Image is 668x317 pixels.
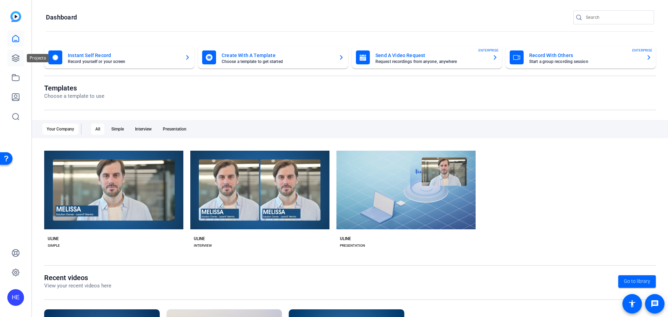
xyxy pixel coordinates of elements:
div: SIMPLE [48,243,60,248]
div: INTERVIEW [194,243,212,248]
div: Simple [107,124,128,135]
mat-card-subtitle: Request recordings from anyone, anywhere [375,60,487,64]
span: ENTERPRISE [478,48,499,53]
mat-card-subtitle: Record yourself or your screen [68,60,179,64]
img: blue-gradient.svg [10,11,21,22]
div: Interview [131,124,156,135]
mat-icon: message [651,300,659,308]
button: Send A Video RequestRequest recordings from anyone, anywhereENTERPRISE [352,46,502,69]
div: Your Company [42,124,78,135]
h1: Templates [44,84,104,92]
div: PRESENTATION [340,243,365,248]
div: Projects [27,54,49,62]
mat-icon: accessibility [628,300,636,308]
a: Go to library [618,275,656,288]
div: ULINE [48,236,59,241]
mat-card-title: Create With A Template [222,51,333,60]
mat-card-title: Instant Self Record [68,51,179,60]
div: Presentation [159,124,191,135]
mat-card-title: Send A Video Request [375,51,487,60]
div: ULINE [340,236,351,241]
span: ENTERPRISE [632,48,652,53]
mat-card-subtitle: Choose a template to get started [222,60,333,64]
input: Search [586,13,649,22]
button: Create With A TemplateChoose a template to get started [198,46,348,69]
p: Choose a template to use [44,92,104,100]
h1: Recent videos [44,274,111,282]
mat-card-subtitle: Start a group recording session [529,60,641,64]
button: Instant Self RecordRecord yourself or your screen [44,46,194,69]
div: HE [7,289,24,306]
div: ULINE [194,236,205,241]
button: Record With OthersStart a group recording sessionENTERPRISE [506,46,656,69]
h1: Dashboard [46,13,77,22]
span: Go to library [624,278,650,285]
p: View your recent videos here [44,282,111,290]
mat-card-title: Record With Others [529,51,641,60]
div: All [91,124,104,135]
